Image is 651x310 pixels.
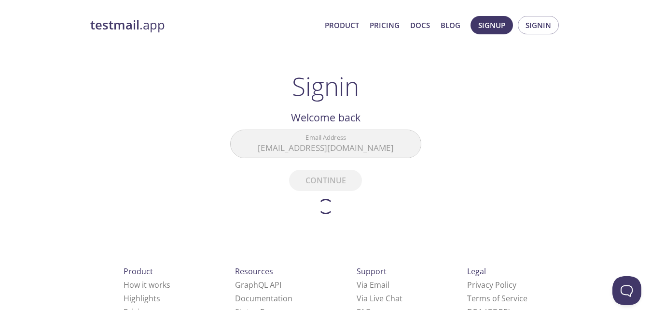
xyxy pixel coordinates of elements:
[467,293,527,304] a: Terms of Service
[357,266,387,277] span: Support
[90,17,317,33] a: testmail.app
[235,280,281,290] a: GraphQL API
[467,280,516,290] a: Privacy Policy
[526,19,551,31] span: Signin
[478,19,505,31] span: Signup
[518,16,559,34] button: Signin
[124,266,153,277] span: Product
[230,109,421,126] h2: Welcome back
[124,280,170,290] a: How it works
[467,266,486,277] span: Legal
[235,266,273,277] span: Resources
[292,72,359,101] h1: Signin
[357,280,389,290] a: Via Email
[357,293,402,304] a: Via Live Chat
[370,19,400,31] a: Pricing
[471,16,513,34] button: Signup
[235,293,292,304] a: Documentation
[90,16,139,33] strong: testmail
[441,19,460,31] a: Blog
[410,19,430,31] a: Docs
[612,276,641,305] iframe: Help Scout Beacon - Open
[325,19,359,31] a: Product
[124,293,160,304] a: Highlights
